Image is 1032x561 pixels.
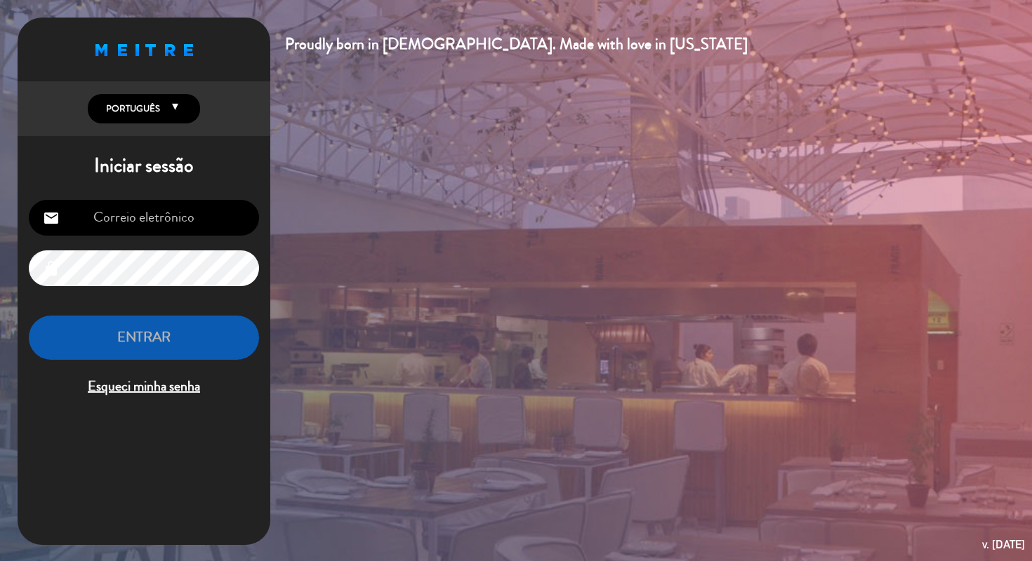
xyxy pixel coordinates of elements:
input: Correio eletrônico [29,200,259,236]
div: v. [DATE] [982,535,1025,554]
button: ENTRAR [29,316,259,360]
i: lock [43,260,60,277]
span: Esqueci minha senha [29,375,259,398]
span: Português [102,102,160,116]
i: email [43,210,60,227]
h1: Iniciar sessão [18,154,270,178]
